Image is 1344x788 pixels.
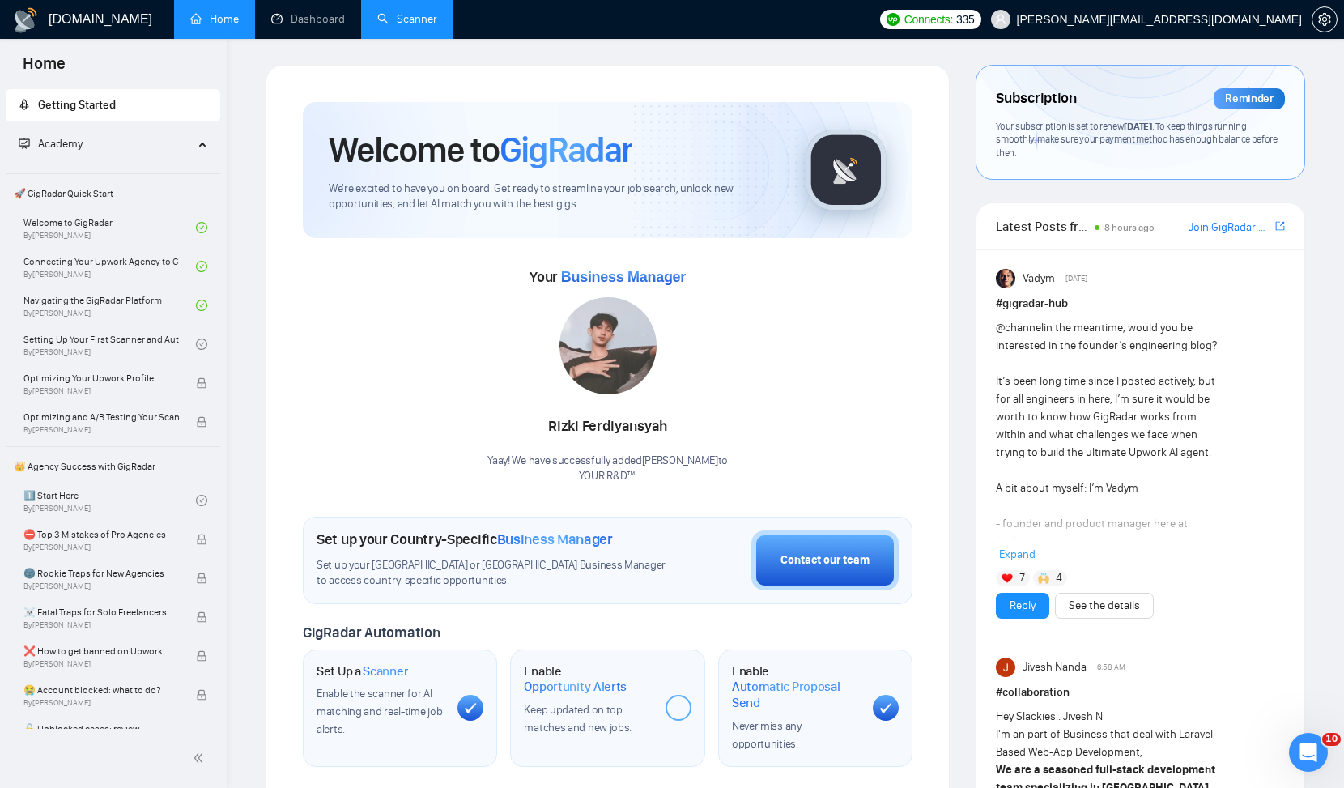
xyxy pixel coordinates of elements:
img: Jivesh Nanda [996,658,1015,677]
h1: # collaboration [996,684,1285,701]
span: Connects: [904,11,953,28]
span: lock [196,416,207,428]
img: Vadym [996,269,1015,288]
a: export [1275,219,1285,234]
a: Setting Up Your First Scanner and Auto-BidderBy[PERSON_NAME] [23,326,196,362]
span: By [PERSON_NAME] [23,698,179,708]
button: Contact our team [751,530,899,590]
span: Automatic Proposal Send [732,679,860,710]
span: Academy [19,137,83,151]
span: 4 [1056,570,1062,586]
span: Expand [999,547,1036,561]
span: ⛔ Top 3 Mistakes of Pro Agencies [23,526,179,543]
span: Business Manager [497,530,613,548]
div: Rizki Ferdiyansyah [487,413,728,441]
span: Enable the scanner for AI matching and real-time job alerts. [317,687,442,736]
span: lock [196,728,207,739]
span: 😭 Account blocked: what to do? [23,682,179,698]
a: Join GigRadar Slack Community [1189,219,1272,236]
a: setting [1312,13,1338,26]
span: 6:58 AM [1097,660,1125,675]
img: ❤️ [1002,573,1013,584]
div: Yaay! We have successfully added [PERSON_NAME] to [487,454,728,484]
li: Getting Started [6,89,220,121]
span: [DATE] [1065,271,1087,286]
span: Getting Started [38,98,116,112]
span: Keep updated on top matches and new jobs. [524,703,632,735]
span: 335 [956,11,974,28]
span: fund-projection-screen [19,138,30,149]
div: Reminder [1214,88,1285,109]
span: [DATE] [1124,120,1151,132]
span: Never miss any opportunities. [732,719,802,751]
span: 8 hours ago [1104,222,1155,233]
span: By [PERSON_NAME] [23,659,179,669]
span: Optimizing and A/B Testing Your Scanner for Better Results [23,409,179,425]
span: lock [196,650,207,662]
span: By [PERSON_NAME] [23,543,179,552]
span: double-left [193,750,209,766]
a: Navigating the GigRadar PlatformBy[PERSON_NAME] [23,288,196,323]
span: Your [530,268,686,286]
span: Opportunity Alerts [524,679,627,695]
img: logo [13,7,39,33]
span: check-circle [196,300,207,311]
span: We're excited to have you on board. Get ready to streamline your job search, unlock new opportuni... [329,181,780,212]
span: Your subscription is set to renew . To keep things running smoothly, make sure your payment metho... [996,120,1278,159]
a: Reply [1010,597,1036,615]
a: Connecting Your Upwork Agency to GigRadarBy[PERSON_NAME] [23,249,196,284]
span: rocket [19,99,30,110]
img: gigradar-logo.png [806,130,887,211]
span: setting [1312,13,1337,26]
span: GigRadar [500,128,632,172]
span: Optimizing Your Upwork Profile [23,370,179,386]
span: check-circle [196,261,207,272]
span: check-circle [196,222,207,233]
span: Latest Posts from the GigRadar Community [996,216,1090,236]
span: By [PERSON_NAME] [23,386,179,396]
span: Jivesh Nanda [1023,658,1087,676]
h1: Set Up a [317,663,408,679]
span: check-circle [196,339,207,350]
button: Reply [996,593,1049,619]
span: By [PERSON_NAME] [23,620,179,630]
img: upwork-logo.png [887,13,900,26]
a: homeHome [190,12,239,26]
a: searchScanner [377,12,437,26]
button: See the details [1055,593,1154,619]
span: 7 [1019,570,1025,586]
span: Business Manager [561,269,686,285]
h1: Enable [524,663,652,695]
div: Contact our team [780,552,870,569]
span: 🚀 GigRadar Quick Start [7,177,219,210]
img: 1698922928916-IMG-20231027-WA0014.jpg [559,297,657,394]
h1: Enable [732,663,860,711]
a: dashboardDashboard [271,12,345,26]
span: lock [196,573,207,584]
iframe: Intercom live chat [1289,733,1328,772]
span: lock [196,534,207,545]
span: 🔓 Unblocked cases: review [23,721,179,737]
span: lock [196,689,207,701]
span: 10 [1322,733,1341,746]
span: lock [196,611,207,623]
a: See the details [1069,597,1140,615]
span: GigRadar Automation [303,624,440,641]
span: user [995,14,1006,25]
span: @channel [996,321,1044,334]
span: ☠️ Fatal Traps for Solo Freelancers [23,604,179,620]
p: YOUR R&D™ . [487,469,728,484]
span: Scanner [363,663,408,679]
a: 1️⃣ Start HereBy[PERSON_NAME] [23,483,196,518]
span: export [1275,219,1285,232]
span: Subscription [996,85,1076,113]
a: Welcome to GigRadarBy[PERSON_NAME] [23,210,196,245]
button: setting [1312,6,1338,32]
span: Home [10,52,79,86]
img: 🙌 [1038,573,1049,584]
span: Academy [38,137,83,151]
span: 👑 Agency Success with GigRadar [7,450,219,483]
h1: Welcome to [329,128,632,172]
span: lock [196,377,207,389]
h1: # gigradar-hub [996,295,1285,313]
